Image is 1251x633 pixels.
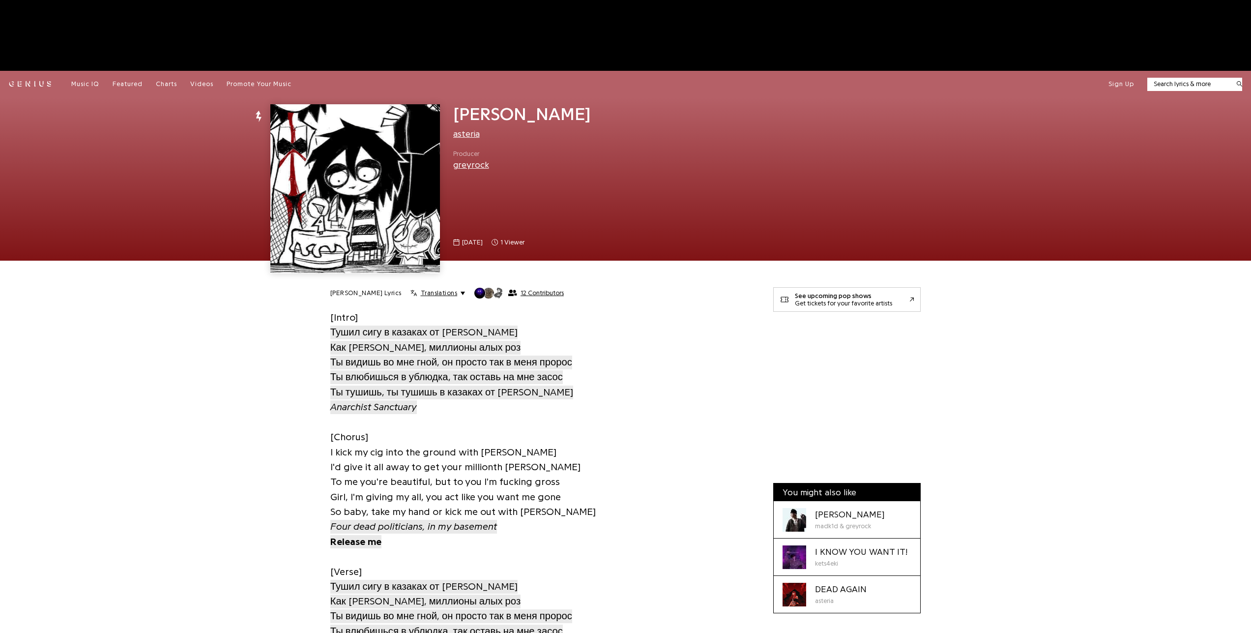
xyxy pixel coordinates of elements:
a: Cover art for DEAD AGAIN by asteriaDEAD AGAINasteria [774,576,920,613]
div: Get tickets for your favorite artists [795,300,892,307]
button: 12 Contributors [474,287,564,299]
div: You might also like [774,483,920,501]
a: Charts [156,80,177,89]
a: See upcoming pop showsGet tickets for your favorite artists [773,287,921,312]
div: asteria [815,596,867,606]
span: 1 viewer [500,238,524,247]
button: Sign Up [1108,80,1134,89]
div: [PERSON_NAME] [815,508,885,521]
a: Тушил сигу в казаках от [PERSON_NAME]Как [PERSON_NAME], миллионы алых розТы видишь во мне гной, о... [330,325,573,400]
a: greyrock [453,160,489,169]
i: Four dead politicians, in my basement [330,521,497,532]
div: madk1d & greyrock [815,521,885,531]
button: Translations [410,289,465,298]
div: I KNOW YOU WANT IT! [815,545,908,559]
a: Anarchist Sanctuary [330,399,417,415]
div: Cover art for Martine Rose by madk1d & greyrock [783,508,806,532]
span: [DATE] [462,238,483,247]
div: kets4eki [815,559,908,569]
a: asteria [453,129,480,138]
span: 12 Contributors [521,289,564,297]
input: Search lyrics & more [1147,79,1230,89]
span: Music IQ [71,81,99,87]
span: 1 viewer [492,238,524,247]
a: Four dead politicians, in my basementRelease me [330,519,497,549]
span: Featured [113,81,143,87]
span: Тушил сигу в казаках от [PERSON_NAME] Как [PERSON_NAME], миллионы алых роз Ты видишь во мне гной,... [330,326,573,399]
span: Promote Your Music [227,81,291,87]
div: Cover art for I KNOW YOU WANT IT! by kets4eki [783,545,806,569]
div: See upcoming pop shows [795,292,892,300]
b: Release me [330,537,381,547]
a: Videos [190,80,213,89]
span: Translations [421,289,457,298]
span: Producer [453,149,489,159]
div: DEAD AGAIN [815,583,867,596]
span: Charts [156,81,177,87]
a: Cover art for Martine Rose by madk1d & greyrock[PERSON_NAME]madk1d & greyrock [774,501,920,539]
div: Cover art for DEAD AGAIN by asteria [783,583,806,606]
img: Cover art for martine rose by asteria [270,104,439,273]
a: Featured [113,80,143,89]
i: Anarchist Sanctuary [330,402,417,412]
span: Videos [190,81,213,87]
a: Music IQ [71,80,99,89]
a: Promote Your Music [227,80,291,89]
a: Cover art for I KNOW YOU WANT IT! by kets4ekiI KNOW YOU WANT IT!kets4eki [774,539,920,576]
span: [PERSON_NAME] [453,105,591,123]
h2: [PERSON_NAME] Lyrics [330,289,402,298]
